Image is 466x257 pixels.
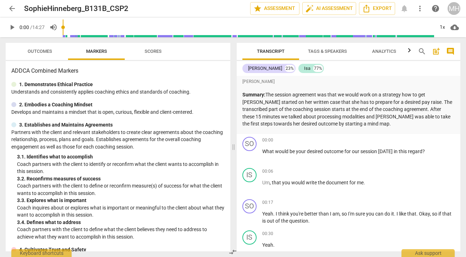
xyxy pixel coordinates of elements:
span: is [262,218,267,224]
span: Scores [145,49,162,54]
span: auto_fix_high [305,4,314,13]
span: for [344,149,352,154]
h2: SophieHinneberg_B131B_CSP2 [24,4,128,13]
span: desired [307,149,324,154]
div: 23% [285,65,294,72]
p: 3. Establishes and Maintains Agreements [19,121,113,129]
span: sure [355,211,366,217]
button: Export [359,2,395,15]
span: think [278,211,290,217]
span: , [430,211,432,217]
div: Isa [304,65,310,72]
span: play_arrow [8,23,16,32]
div: 1x [436,22,449,33]
span: What [262,149,275,154]
p: 2. Embodies a Coaching Mindset [19,101,92,108]
span: , [270,180,272,185]
span: Yeah [262,211,273,217]
span: out [267,218,275,224]
span: / 14:27 [30,24,45,30]
span: Assessment [253,4,296,13]
p: Coach partners with the client to define what the client believes they need to address to achieve... [17,226,225,240]
a: Help [429,2,442,15]
button: Volume [47,21,60,34]
span: can [375,211,384,217]
span: question [289,218,308,224]
span: , [339,211,342,217]
span: compare_arrows [229,248,237,256]
span: 0:00 [19,24,29,30]
span: AI Assessment [305,4,353,13]
div: 3. 3. Explores what is important [17,197,225,204]
span: it [391,211,394,217]
strong: Summary: [242,92,265,97]
span: [DATE] [378,149,394,154]
span: I [276,211,278,217]
span: I [397,211,399,217]
button: AI Assessment [302,2,356,15]
div: MH [448,2,460,15]
span: the [281,218,289,224]
span: better [304,211,319,217]
p: Partners with the client and relevant stakeholders to create clear agreements about the coaching ... [11,129,225,151]
span: . [394,211,397,217]
div: 77% [313,65,323,72]
span: Transcript [257,49,285,54]
span: . [273,242,275,248]
span: our [352,149,360,154]
span: of [275,218,281,224]
button: Search [416,46,428,57]
div: 3. 4. Defines what to address [17,219,225,226]
span: Analytics [372,49,396,54]
span: do [384,211,391,217]
span: Yeah [262,242,273,248]
span: you [366,211,375,217]
div: 3. 1. Identifies what to accomplish [17,153,225,161]
span: 00:06 [262,168,273,174]
span: more_vert [416,4,424,13]
span: in [394,149,399,154]
span: 00:17 [262,200,273,206]
span: I [330,211,332,217]
span: Tags & Speakers [308,49,347,54]
span: . [308,218,310,224]
span: post_add [432,47,440,56]
span: ? [422,149,425,154]
p: Understands and consistently applies coaching ethics and standards of coaching. [11,88,225,96]
div: Change speaker [242,137,257,151]
span: that [407,211,416,217]
button: Show/Hide comments [445,46,456,57]
span: like [399,211,407,217]
p: Coach partners with the client to define or reconfirm measure(s) of success for what the client w... [17,182,225,197]
span: this [399,149,408,154]
button: Add summary [431,46,442,57]
p: 4. Cultivates Trust and Safety [19,246,86,253]
span: 00:30 [262,231,273,237]
span: write [306,180,318,185]
span: comment [446,47,455,56]
div: Keyboard shortcuts [11,249,72,257]
span: search [418,47,426,56]
span: that [442,211,451,217]
span: help [431,4,440,13]
span: so [342,211,348,217]
span: you [282,180,291,185]
span: than [319,211,330,217]
div: 3. 2. Reconfirms measures of success [17,175,225,183]
span: Filler word [262,180,270,185]
h3: ADDCA Combined Markers [11,67,225,75]
div: Change speaker [242,230,257,245]
p: 1. Demonstrates Ethical Practice [19,81,93,88]
p: Coach partners with the client to identify or reconfirm what the client wants to accomplish in th... [17,161,225,175]
span: Okay [419,211,430,217]
span: arrow_back [8,4,16,13]
span: session [360,149,378,154]
button: Assessment [250,2,299,15]
span: star [253,4,262,13]
span: . [364,180,365,185]
span: would [291,180,306,185]
span: document [326,180,349,185]
span: I'm [348,211,355,217]
span: 00:00 [262,137,273,143]
p: Develops and maintains a mindset that is open, curious, flexible and client-centered. [11,108,225,116]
